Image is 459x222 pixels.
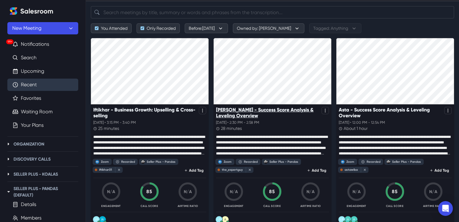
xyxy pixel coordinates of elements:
p: Engagement [224,204,244,208]
input: Search meetings by title, summary or words and phrases from the transcription... [91,6,454,18]
div: Asta [347,218,349,221]
span: N/A [307,189,315,194]
button: Add Tag [428,167,452,174]
button: Add Tag [182,167,206,174]
button: Options [444,107,452,114]
p: Call Score [141,204,158,208]
p: Airtime Ratio [423,204,444,208]
p: [DATE] • 3:15 PM - 3:40 PM [93,120,206,125]
button: close [246,167,252,173]
button: Toggle Discovery Calls [5,155,12,163]
p: Seller Plus - Koalas [13,171,58,177]
button: close [115,167,121,173]
span: N/A [184,189,192,194]
p: Asta - Success Score Analysis & Leveling Overview [339,107,442,119]
div: Leigh Ann Perri [340,218,344,221]
button: Tagged: Anything [309,23,361,33]
div: 85 [262,188,282,195]
button: Options [199,107,206,114]
div: Recorded [121,160,135,164]
div: Leigh Ann Perri [218,218,221,221]
p: Engagement [347,204,366,208]
div: Iftikhar Ahmed [101,218,104,221]
h2: Salesroom [20,7,53,15]
p: Organization [13,141,44,147]
button: Toggle Seller Plus - Koalas [5,170,12,178]
a: Upcoming [21,68,44,75]
div: 85 [140,188,159,195]
a: Waiting Room [21,108,53,115]
a: Recent [21,81,37,88]
button: You Attended [91,23,132,33]
div: Leigh Ann Perri [95,218,98,221]
div: Ahmad [224,218,226,221]
p: Call Score [263,204,281,208]
button: New Meeting [7,22,78,34]
p: 28 minutes [221,125,242,132]
p: Engagement [101,204,121,208]
span: N/A [107,189,115,194]
div: Seller Plus - Pandas [269,160,298,164]
img: Seller Plus - Pandas [387,160,390,164]
a: Search [21,54,37,61]
div: Recorded [367,160,380,164]
img: Seller Plus - Pandas [264,160,268,164]
p: Call Score [386,204,404,208]
div: iftikhar01 [99,168,112,172]
div: Seller Plus - Pandas [392,160,421,164]
p: Airtime Ratio [178,204,198,208]
div: astawiba [345,168,358,172]
p: [DATE] • 12:00 PM - 12:54 PM [339,120,452,125]
p: 25 minutes [98,125,119,132]
div: Asta [353,218,355,221]
button: Owned by: [PERSON_NAME] [233,23,304,33]
div: the_expertguy [222,168,243,172]
button: 99+Notifications [7,38,78,50]
button: Add Tag [305,167,329,174]
p: Iftikhar - Business Growth: Upselling & Cross-selling [93,107,196,119]
div: Open Intercom Messenger [438,201,453,216]
div: Zoom [224,160,232,164]
button: Options [322,107,329,114]
button: Toggle Organization [5,140,12,148]
span: N/A [429,189,438,194]
a: Your Plans [21,122,44,129]
div: Zoom [101,160,109,164]
a: Members [21,214,41,222]
div: Seller Plus - Pandas [147,160,175,164]
button: Before:[DATE] [185,23,228,33]
button: close [361,167,367,173]
a: Details [21,201,36,208]
p: [PERSON_NAME] - Success Score Analysis & Leveling Overview [216,107,319,119]
p: about 1 hour [344,125,368,132]
p: Seller Plus - Pandas (Default) [13,185,78,198]
p: Airtime Ratio [300,204,321,208]
div: Zoom [346,160,354,164]
div: 85 [385,188,405,195]
button: Toggle Seller Plus - Pandas [5,188,12,196]
button: Only Recorded [137,23,180,33]
a: Home [7,5,20,17]
a: Favorites [21,95,41,102]
span: N/A [353,189,361,194]
div: Recorded [244,160,258,164]
img: Seller Plus - Pandas [141,160,145,164]
p: [DATE] • 2:30 PM - 2:58 PM [216,120,329,125]
p: Discovery Calls [13,156,51,162]
span: N/A [230,189,238,194]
